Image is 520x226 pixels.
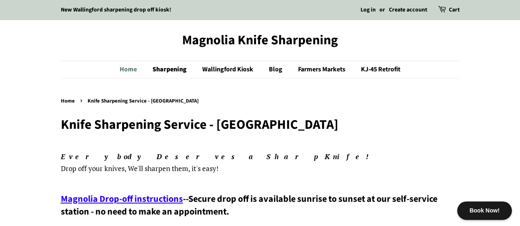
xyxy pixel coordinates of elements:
[292,61,354,78] a: Farmers Markets
[183,192,188,205] span: --
[355,61,400,78] a: KJ-45 Retrofit
[263,61,291,78] a: Blog
[61,117,460,132] h1: Knife Sharpening Service - [GEOGRAPHIC_DATA]
[457,201,512,220] div: Book Now!
[61,152,376,161] em: Everybody Deserves a Sharp Knife!
[61,97,77,105] a: Home
[88,97,201,105] span: Knife Sharpening Service - [GEOGRAPHIC_DATA]
[61,97,460,106] nav: breadcrumbs
[120,61,145,78] a: Home
[61,32,460,48] a: Magnolia Knife Sharpening
[146,61,195,78] a: Sharpening
[379,5,385,15] li: or
[361,6,376,14] a: Log in
[196,61,261,78] a: Wallingford Kiosk
[61,151,460,175] p: , We'll sharpen them, it's easy!
[80,95,84,105] span: ›
[61,192,183,205] a: Magnolia Drop-off instructions
[61,164,125,173] span: Drop off your knives
[449,5,460,15] a: Cart
[389,6,427,14] a: Create account
[61,6,171,14] a: New Wallingford sharpening drop off kiosk!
